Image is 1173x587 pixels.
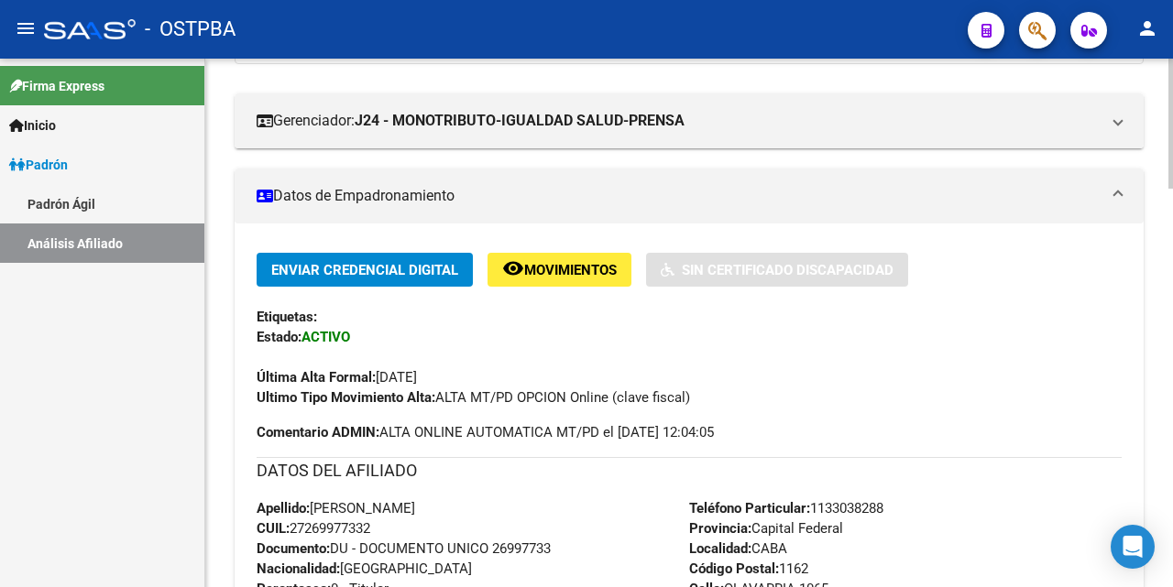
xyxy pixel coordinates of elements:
span: Sin Certificado Discapacidad [682,262,893,278]
strong: ACTIVO [301,329,350,345]
span: Movimientos [524,262,617,278]
button: Enviar Credencial Digital [257,253,473,287]
strong: Comentario ADMIN: [257,424,379,440]
span: Firma Express [9,76,104,96]
strong: Etiquetas: [257,309,317,325]
mat-icon: menu [15,17,37,39]
span: [DATE] [257,369,417,386]
strong: Última Alta Formal: [257,369,376,386]
mat-icon: remove_red_eye [502,257,524,279]
span: Enviar Credencial Digital [271,262,458,278]
span: Padrón [9,155,68,175]
mat-panel-title: Datos de Empadronamiento [257,186,1100,206]
button: Sin Certificado Discapacidad [646,253,908,287]
span: ALTA ONLINE AUTOMATICA MT/PD el [DATE] 12:04:05 [257,422,714,442]
span: CABA [689,540,787,557]
strong: Teléfono Particular: [689,500,810,516]
span: - OSTPBA [145,9,236,49]
mat-panel-title: Gerenciador: [257,111,1100,131]
button: Movimientos [488,253,631,287]
span: Inicio [9,115,56,136]
span: 1133038288 [689,500,883,516]
span: ALTA MT/PD OPCION Online (clave fiscal) [257,389,690,406]
mat-expansion-panel-header: Gerenciador:J24 - MONOTRIBUTO-IGUALDAD SALUD-PRENSA [235,93,1144,148]
strong: Documento: [257,540,330,557]
div: Open Intercom Messenger [1111,525,1155,569]
strong: Ultimo Tipo Movimiento Alta: [257,389,435,406]
mat-expansion-panel-header: Datos de Empadronamiento [235,168,1144,223]
strong: Estado: [257,329,301,345]
span: DU - DOCUMENTO UNICO 26997733 [257,540,551,557]
span: 27269977332 [257,520,370,537]
strong: Nacionalidad: [257,560,340,577]
span: [GEOGRAPHIC_DATA] [257,560,472,577]
strong: Apellido: [257,500,310,516]
span: 1162 [689,560,808,577]
strong: Código Postal: [689,560,779,577]
mat-icon: person [1136,17,1158,39]
strong: Localidad: [689,540,751,557]
strong: CUIL: [257,520,290,537]
h3: DATOS DEL AFILIADO [257,458,1122,484]
strong: J24 - MONOTRIBUTO-IGUALDAD SALUD-PRENSA [355,111,685,131]
strong: Provincia: [689,520,751,537]
span: Capital Federal [689,520,843,537]
span: [PERSON_NAME] [257,500,415,516]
